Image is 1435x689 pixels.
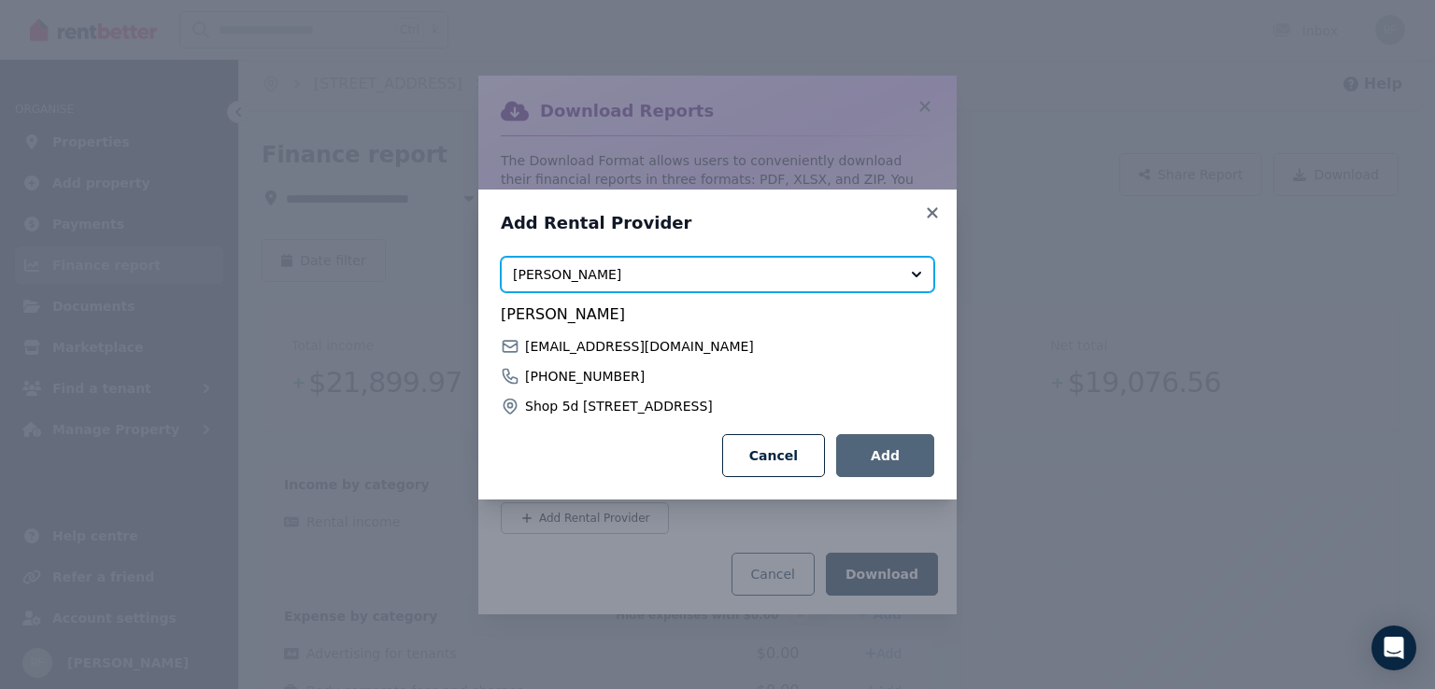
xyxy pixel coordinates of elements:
button: [PERSON_NAME] [501,257,934,292]
span: [PERSON_NAME] [501,303,934,326]
h3: Add Rental Provider [501,212,934,234]
div: Open Intercom Messenger [1371,626,1416,670]
span: [EMAIL_ADDRESS][DOMAIN_NAME] [525,337,754,356]
span: Shop 5d [STREET_ADDRESS] [525,397,713,415]
span: [PHONE_NUMBER] [525,367,645,386]
button: Add [836,434,934,477]
button: Cancel [722,434,825,477]
span: [PERSON_NAME] [513,265,896,284]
